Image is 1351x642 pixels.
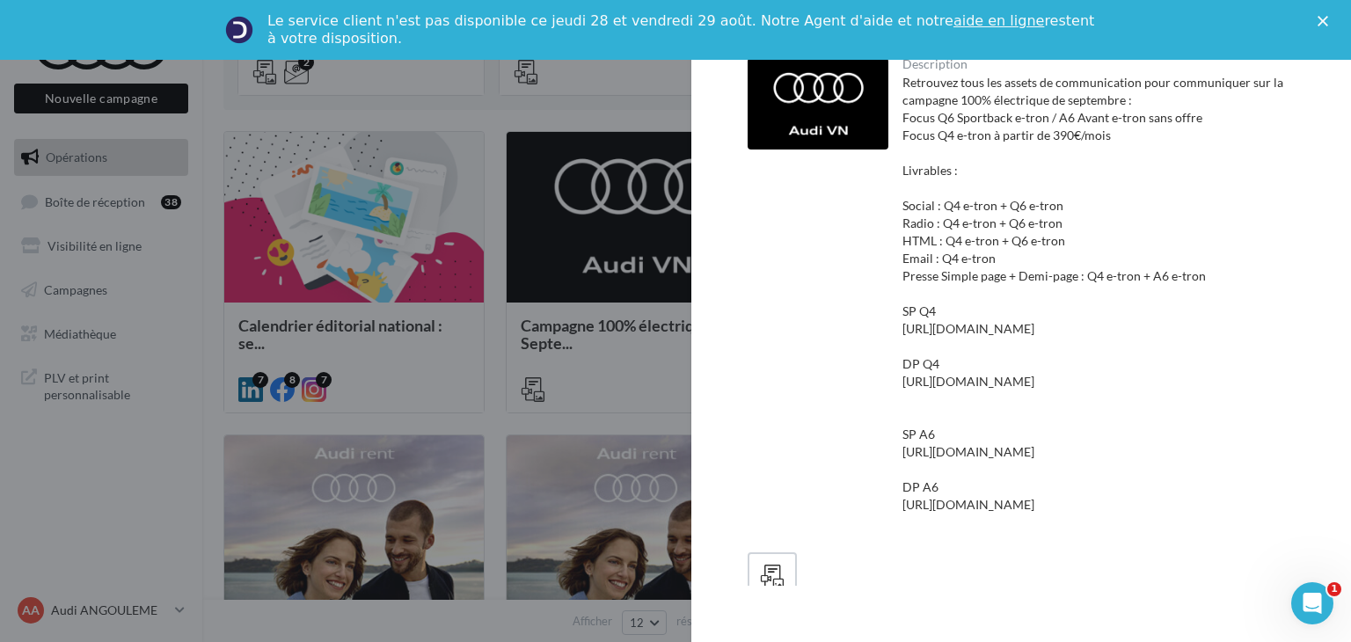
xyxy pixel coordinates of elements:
[1291,582,1333,624] iframe: Intercom live chat
[902,374,1034,389] a: [URL][DOMAIN_NAME]
[902,321,1034,336] a: [URL][DOMAIN_NAME]
[267,12,1098,47] div: Le service client n'est pas disponible ce jeudi 28 et vendredi 29 août. Notre Agent d'aide et not...
[953,12,1044,29] a: aide en ligne
[225,16,253,44] img: Profile image for Service-Client
[902,497,1034,512] a: [URL][DOMAIN_NAME]
[902,74,1296,531] div: Retrouvez tous les assets de communication pour communiquer sur la campagne 100% électrique de se...
[1327,582,1341,596] span: 1
[902,444,1034,459] a: [URL][DOMAIN_NAME]
[902,58,1296,70] div: Description
[1318,16,1335,26] div: Fermer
